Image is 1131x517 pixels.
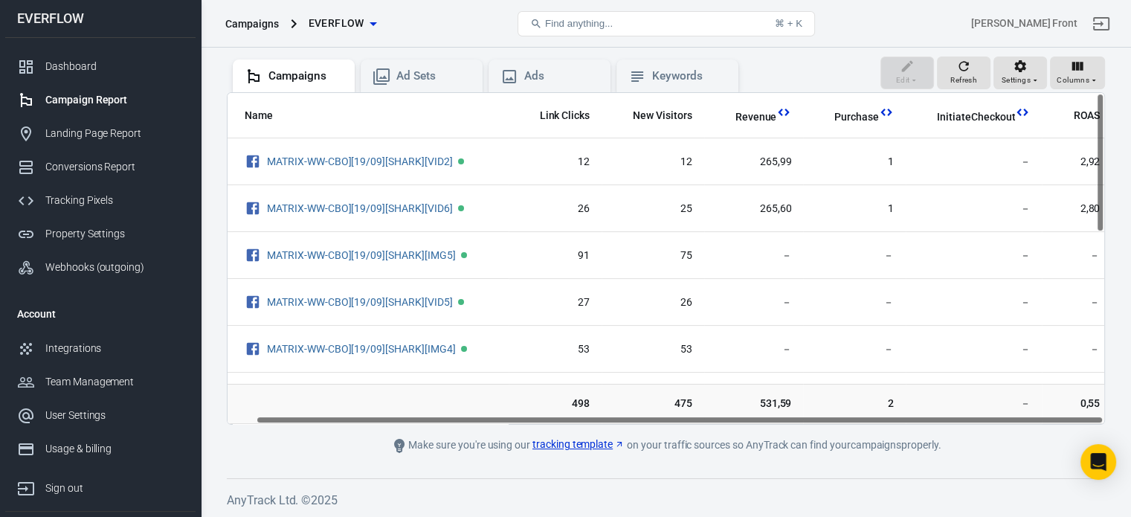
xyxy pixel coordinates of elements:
div: Tracking Pixels [45,193,184,208]
a: Sign out [1083,6,1119,42]
button: EVERFLOW [303,10,382,37]
a: Usage & billing [5,432,196,466]
div: Open Intercom Messenger [1080,444,1116,480]
a: Landing Page Report [5,117,196,150]
div: Webhooks (outgoing) [45,260,184,275]
a: Conversions Report [5,150,196,184]
div: Make sure you're using our on your traffic sources so AnyTrack can find your campaigns properly. [332,437,1001,455]
a: Property Settings [5,217,196,251]
div: Campaign Report [45,92,184,108]
span: EVERFLOW [309,14,364,33]
div: Ads [524,68,599,84]
button: Columns [1050,57,1105,89]
span: Columns [1057,74,1089,87]
div: Campaigns [268,68,343,84]
h6: AnyTrack Ltd. © 2025 [227,491,1105,510]
div: Landing Page Report [45,126,184,141]
a: Webhooks (outgoing) [5,251,196,284]
a: Dashboard [5,50,196,83]
button: Refresh [937,57,990,89]
a: User Settings [5,399,196,432]
a: Integrations [5,332,196,365]
a: Tracking Pixels [5,184,196,217]
div: Team Management [45,374,184,390]
div: Usage & billing [45,441,184,457]
div: Dashboard [45,59,184,74]
button: Find anything...⌘ + K [518,11,815,36]
div: Sign out [45,481,184,496]
div: Ad Sets [396,68,471,84]
li: Account [5,296,196,332]
div: User Settings [45,408,184,423]
a: Campaign Report [5,83,196,117]
span: Settings [1002,74,1031,87]
div: Property Settings [45,226,184,242]
div: Conversions Report [45,159,184,175]
a: Team Management [5,365,196,399]
span: Find anything... [545,18,613,29]
div: Campaigns [225,16,279,31]
div: Account id: KGa5hiGJ [971,16,1077,31]
a: tracking template [532,437,625,452]
div: EVERFLOW [5,12,196,25]
span: Refresh [950,74,977,87]
div: Keywords [652,68,726,84]
button: Settings [993,57,1047,89]
div: Integrations [45,341,184,356]
a: Sign out [5,466,196,505]
div: ⌘ + K [775,18,802,29]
